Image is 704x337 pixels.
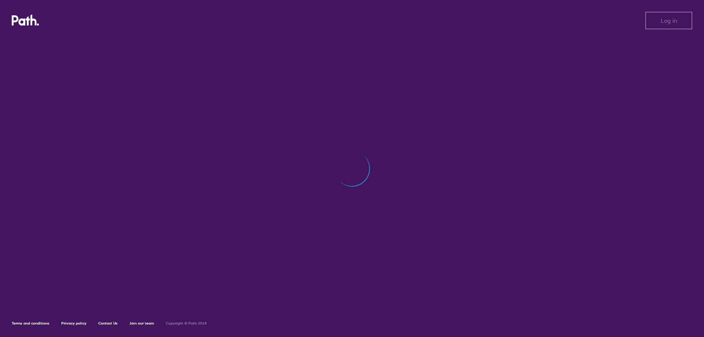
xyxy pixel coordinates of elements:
[645,12,692,29] button: Log in
[61,321,87,326] a: Privacy policy
[129,321,154,326] a: Join our team
[661,17,677,24] span: Log in
[12,321,49,326] a: Terms and conditions
[166,321,207,326] h6: Copyright © Path 2018
[98,321,118,326] a: Contact Us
